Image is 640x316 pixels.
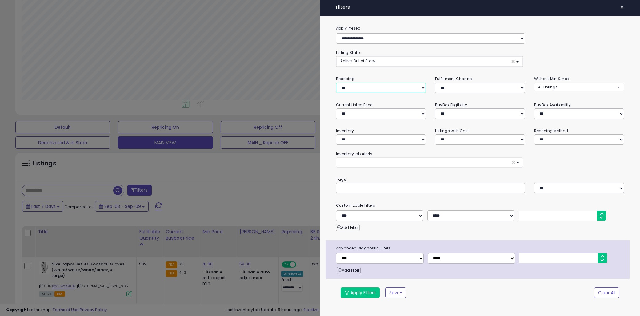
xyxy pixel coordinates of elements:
small: BuyBox Availability [534,102,571,107]
small: Listing State [336,50,360,55]
span: All Listings [538,84,558,90]
small: Customizable Filters [331,202,629,209]
button: Save [385,287,406,298]
small: Repricing Method [534,128,568,133]
span: Advanced Diagnostic Filters [331,245,630,252]
label: Apply Preset: [331,25,629,32]
small: Without Min & Max [534,76,570,81]
span: × [620,3,624,12]
span: × [511,159,515,166]
small: InventoryLab Alerts [336,151,372,156]
span: × [511,58,515,65]
small: Fulfillment Channel [435,76,473,81]
span: Active, Out of Stock [340,58,376,63]
small: Inventory [336,128,354,133]
button: Apply Filters [341,287,380,298]
h4: Filters [336,5,624,10]
button: Add Filter [336,224,360,231]
small: Repricing [336,76,354,81]
button: All Listings [534,83,624,91]
button: × [618,3,626,12]
button: Add Filter [337,267,361,274]
button: Clear All [594,287,619,298]
button: Active, Out of Stock × [336,56,523,67]
small: Current Listed Price [336,102,372,107]
small: Listings with Cost [435,128,469,133]
small: Tags [331,176,629,183]
button: × [336,157,523,168]
small: BuyBox Eligibility [435,102,467,107]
